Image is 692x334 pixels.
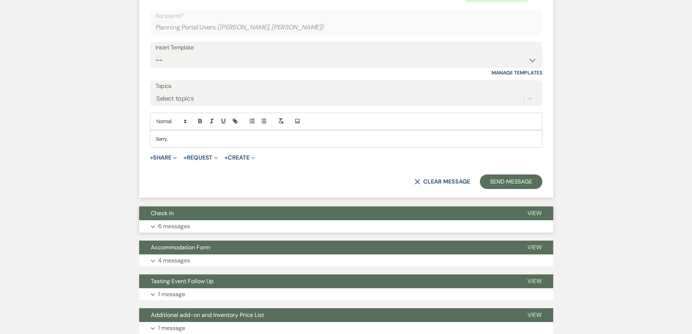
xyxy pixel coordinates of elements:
[139,220,553,233] button: 6 messages
[527,311,542,319] span: View
[414,179,470,185] button: Clear message
[158,256,190,265] p: 4 messages
[150,155,153,161] span: +
[516,206,553,220] button: View
[151,277,214,285] span: Tasting Event Follow Up
[155,43,537,53] div: Insert Template
[158,222,190,231] p: 6 messages
[139,274,516,288] button: Tasting Event Follow Up
[156,135,537,143] p: Sorry,
[224,155,228,161] span: +
[516,241,553,254] button: View
[183,155,187,161] span: +
[527,244,542,251] span: View
[158,290,185,299] p: 1 message
[224,155,255,161] button: Create
[150,155,177,161] button: Share
[217,23,324,32] span: ( [PERSON_NAME], [PERSON_NAME] )
[139,308,516,322] button: Additional add-on and Inventory Price List
[139,206,516,220] button: Check In
[183,155,218,161] button: Request
[139,241,516,254] button: Accommodation Form
[516,274,553,288] button: View
[158,323,185,333] p: 1 message
[480,174,542,189] button: Send Message
[151,311,264,319] span: Additional add-on and Inventory Price List
[155,81,537,92] label: Topics
[516,308,553,322] button: View
[151,209,174,217] span: Check In
[151,244,210,251] span: Accommodation Form
[139,288,553,301] button: 1 message
[139,254,553,267] button: 4 messages
[155,11,537,21] p: Recipients*
[155,20,537,35] div: Planning Portal Users
[491,69,542,76] a: Manage Templates
[527,277,542,285] span: View
[156,93,194,103] div: Select topics
[527,209,542,217] span: View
